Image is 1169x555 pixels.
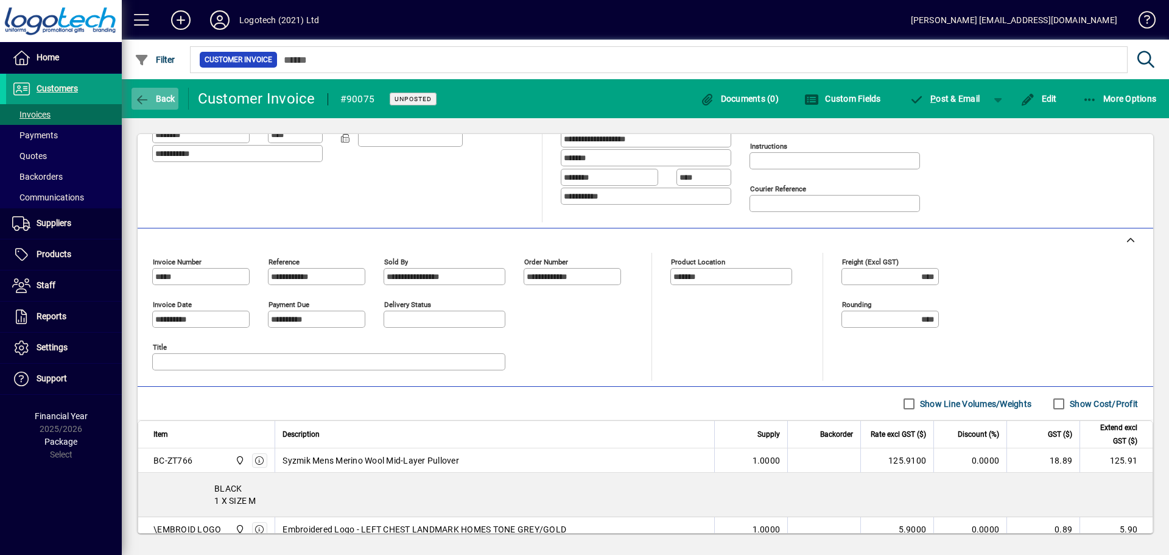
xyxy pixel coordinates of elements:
[153,454,192,467] div: BC-ZT766
[283,523,566,536] span: Embroidered Logo - LEFT CHEST LANDMARK HOMES TONE GREY/GOLD
[757,428,780,441] span: Supply
[918,398,1031,410] label: Show Line Volumes/Weights
[6,302,122,332] a: Reports
[1087,421,1137,448] span: Extend excl GST ($)
[1129,2,1154,42] a: Knowledge Base
[1079,448,1153,473] td: 125.91
[1067,398,1138,410] label: Show Cost/Profit
[697,88,782,110] button: Documents (0)
[6,146,122,166] a: Quotes
[161,9,200,31] button: Add
[153,300,192,309] mat-label: Invoice date
[1083,94,1157,104] span: More Options
[37,311,66,321] span: Reports
[395,95,432,103] span: Unposted
[283,454,459,467] span: Syzmik Mens Merino Wool Mid-Layer Pullover
[153,343,167,352] mat-label: Title
[524,258,568,266] mat-label: Order number
[6,125,122,146] a: Payments
[37,373,67,383] span: Support
[12,172,63,182] span: Backorders
[1006,448,1079,473] td: 18.89
[700,94,779,104] span: Documents (0)
[384,300,431,309] mat-label: Delivery status
[871,428,926,441] span: Rate excl GST ($)
[753,523,781,536] span: 1.0000
[135,94,175,104] span: Back
[35,411,88,421] span: Financial Year
[12,110,51,119] span: Invoices
[1048,428,1072,441] span: GST ($)
[269,300,309,309] mat-label: Payment due
[283,428,320,441] span: Description
[933,517,1006,542] td: 0.0000
[37,52,59,62] span: Home
[269,258,300,266] mat-label: Reference
[911,10,1117,30] div: [PERSON_NAME] [EMAIL_ADDRESS][DOMAIN_NAME]
[750,142,787,150] mat-label: Instructions
[135,55,175,65] span: Filter
[6,104,122,125] a: Invoices
[384,258,408,266] mat-label: Sold by
[1020,94,1057,104] span: Edit
[958,428,999,441] span: Discount (%)
[6,187,122,208] a: Communications
[138,473,1153,517] div: BLACK 1 X SIZE M
[153,428,168,441] span: Item
[232,523,246,536] span: Central
[6,166,122,187] a: Backorders
[205,54,272,66] span: Customer Invoice
[44,437,77,447] span: Package
[868,523,926,536] div: 5.9000
[820,428,853,441] span: Backorder
[6,208,122,239] a: Suppliers
[12,151,47,161] span: Quotes
[37,83,78,93] span: Customers
[1079,517,1153,542] td: 5.90
[200,9,239,31] button: Profile
[6,333,122,363] a: Settings
[933,448,1006,473] td: 0.0000
[132,49,178,71] button: Filter
[132,88,178,110] button: Back
[6,43,122,73] a: Home
[910,94,980,104] span: ost & Email
[1006,517,1079,542] td: 0.89
[842,300,871,309] mat-label: Rounding
[37,218,71,228] span: Suppliers
[37,342,68,352] span: Settings
[842,258,899,266] mat-label: Freight (excl GST)
[153,258,202,266] mat-label: Invoice number
[122,88,189,110] app-page-header-button: Back
[12,130,58,140] span: Payments
[1017,88,1060,110] button: Edit
[753,454,781,467] span: 1.0000
[904,88,986,110] button: Post & Email
[153,523,221,536] div: \EMBROID LOGO
[804,94,881,104] span: Custom Fields
[340,90,375,109] div: #90075
[12,193,84,202] span: Communications
[6,270,122,301] a: Staff
[6,364,122,394] a: Support
[671,258,725,266] mat-label: Product location
[801,88,884,110] button: Custom Fields
[6,239,122,270] a: Products
[930,94,936,104] span: P
[1079,88,1160,110] button: More Options
[37,249,71,259] span: Products
[750,185,806,193] mat-label: Courier Reference
[239,10,319,30] div: Logotech (2021) Ltd
[198,89,315,108] div: Customer Invoice
[232,454,246,467] span: Central
[868,454,926,467] div: 125.9100
[37,280,55,290] span: Staff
